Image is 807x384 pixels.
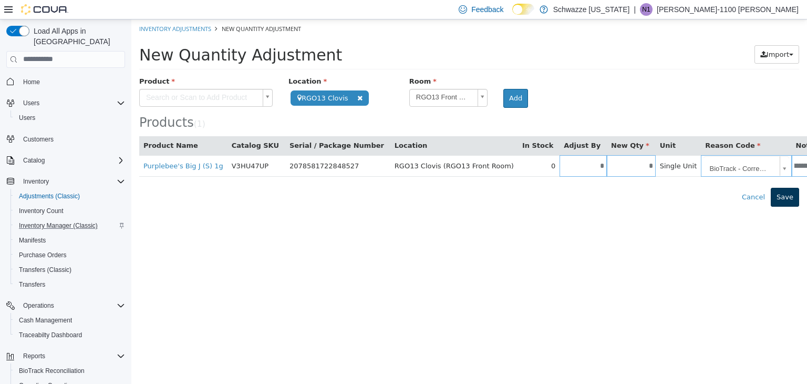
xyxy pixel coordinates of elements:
button: Unit [529,121,546,132]
span: Location [157,58,195,66]
button: Adjustments (Classic) [11,189,129,204]
a: Search or Scan to Add Product [8,69,141,87]
span: Load All Apps in [GEOGRAPHIC_DATA] [29,26,125,47]
td: 0 [387,136,428,157]
button: Manifests [11,233,129,248]
button: Notes [665,121,689,132]
button: Reports [2,349,129,363]
span: Inventory Count [15,205,125,217]
span: Reports [19,350,125,362]
a: Home [19,76,44,88]
a: BioTrack Reconciliation [15,365,89,377]
span: Reports [23,352,45,360]
button: Catalog [19,154,49,167]
span: 1 [66,100,71,109]
span: New Quantity Adjustment [90,5,170,13]
button: Users [19,97,44,109]
span: Cash Management [15,314,125,327]
span: BioTrack Reconciliation [19,367,85,375]
span: Users [19,97,125,109]
button: In Stock [391,121,424,132]
td: V3HU47UP [96,136,154,157]
span: New Qty [480,122,518,130]
span: Home [19,75,125,88]
span: Search or Scan to Add Product [8,70,127,87]
button: BioTrack Reconciliation [11,363,129,378]
span: Purchase Orders [19,251,67,259]
button: Users [2,96,129,110]
button: Customers [2,132,129,147]
button: Catalog SKU [100,121,150,132]
span: Adjustments (Classic) [15,190,125,203]
div: Nathaniel-1100 Burciaga [640,3,653,16]
span: Transfers (Classic) [15,264,125,276]
span: RGO13 Clovis [159,71,237,86]
button: Inventory [19,175,53,188]
button: Cancel [605,168,639,187]
span: Manifests [19,236,46,245]
span: Cash Management [19,316,72,325]
span: BioTrack Reconciliation [15,365,125,377]
button: Serial / Package Number [158,121,255,132]
a: Traceabilty Dashboard [15,329,86,341]
span: Operations [23,301,54,310]
button: Users [11,110,129,125]
span: Products [8,96,63,110]
a: Transfers [15,278,49,291]
a: Cash Management [15,314,76,327]
a: BioTrack - Correction [572,137,658,157]
button: Operations [2,298,129,313]
span: Inventory Manager (Classic) [15,219,125,232]
span: Users [15,112,125,124]
span: Customers [19,133,125,146]
span: Manifests [15,234,125,247]
span: Adjustments (Classic) [19,192,80,200]
span: RGO13 Front Room [278,70,342,86]
a: Users [15,112,39,124]
span: Product [8,58,44,66]
span: Catalog [23,156,45,165]
span: Users [19,114,35,122]
span: Inventory [19,175,125,188]
a: Inventory Count [15,205,68,217]
span: Inventory [23,177,49,186]
button: Traceabilty Dashboard [11,328,129,342]
span: Traceabilty Dashboard [15,329,125,341]
span: New Quantity Adjustment [8,26,211,45]
img: Cova [21,4,68,15]
span: Operations [19,299,125,312]
button: Import [623,26,668,45]
button: Purchase Orders [11,248,129,262]
p: Schwazze [US_STATE] [553,3,630,16]
td: 2078581722848527 [154,136,259,157]
span: Reason Code [574,122,629,130]
span: Feedback [471,4,503,15]
span: Inventory Count [19,207,64,215]
span: Users [23,99,39,107]
span: Transfers [15,278,125,291]
a: Inventory Manager (Classic) [15,219,102,232]
span: Home [23,78,40,86]
button: Inventory Manager (Classic) [11,218,129,233]
button: Catalog [2,153,129,168]
button: Save [639,168,668,187]
span: RGO13 Clovis (RGO13 Front Room) [263,143,382,150]
button: Cash Management [11,313,129,328]
span: Catalog [19,154,125,167]
a: RGO13 Front Room [278,69,356,87]
span: Single Unit [529,143,566,150]
p: | [634,3,636,16]
a: Adjustments (Classic) [15,190,84,203]
span: Traceabilty Dashboard [19,331,82,339]
small: ( ) [63,100,74,109]
button: Product Name [12,121,69,132]
button: Inventory [2,174,129,189]
span: BioTrack - Correction [572,137,645,158]
span: Inventory Manager (Classic) [19,221,98,230]
span: Import [635,31,658,39]
a: Transfers (Classic) [15,264,76,276]
span: Purchase Orders [15,249,125,261]
a: Purchase Orders [15,249,71,261]
button: Location [263,121,298,132]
